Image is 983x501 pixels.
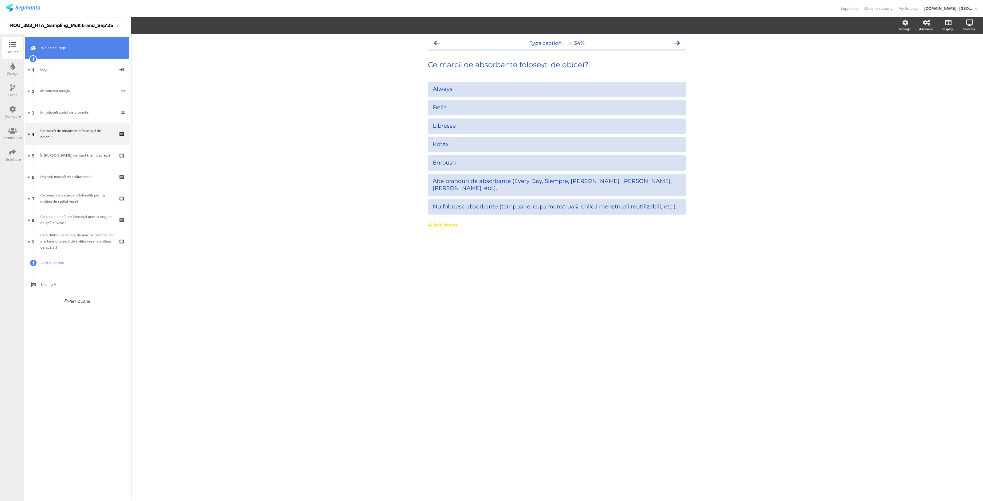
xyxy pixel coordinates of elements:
a: 1 Login [25,59,129,80]
p: Ce marcă de absorbante folosești de obicei? [428,60,686,69]
div: Distribute [5,157,21,162]
a: 5 În [PERSON_NAME] de vârstă te încadrezi? [25,145,129,166]
span: 4 [32,130,34,137]
span: Support [840,6,854,11]
a: 7 Ce brand de detergent folosești pentru mașina de spălat vase? [25,188,129,209]
span: Welcome Page [41,45,120,51]
div: Nu folosesc absorbante (tampoane, cupă menstruală, chiloți menstruali reutilizabili, etc.). [433,203,681,210]
div: Introduceți locația [40,88,116,94]
span: Add Question [41,260,120,266]
div: Permissions [2,135,23,141]
span: 5 [32,152,34,159]
span: Type caption... [530,40,564,46]
a: Welcome Page [25,37,129,59]
a: 8 Ce ciclu de spălare folosești pentru mașina de spălat vase?​ [25,209,129,231]
div: [DOMAIN_NAME] - [GEOGRAPHIC_DATA] [924,6,973,11]
span: 2 [32,87,34,94]
div: Outline [6,49,19,55]
span: 1 [32,66,34,73]
span: 9 [32,238,34,245]
img: segmanta logo [6,4,40,12]
div: Ce ciclu de spălare folosești pentru mașina de spălat vase?​ [40,214,114,226]
div: Advanced [919,27,933,31]
div: Design [7,71,18,76]
div: Bella [433,104,681,111]
div: Alte branduri de absorbante (Every Day, Siempre, [PERSON_NAME], [PERSON_NAME], [PERSON_NAME], etc.). [433,178,681,192]
div: Print Outline [65,298,90,304]
button: Add choice [428,218,686,233]
div: Add choice [433,222,458,228]
a: 4 Ce marcă de absorbante folosești de obicei? [25,123,129,145]
div: În ce grupă de vârstă te încadrezi? [40,152,114,158]
div: Kotex [433,141,681,148]
div: Always [433,86,681,93]
div: Ce marcă de absorbante folosești de obicei? [40,128,114,140]
span: 6 [32,173,34,180]
div: Display [942,27,953,31]
div: Care dintre variantele de mai jos descrie cel mai bine procesul de spălat vase la mașina de spălat? [40,232,114,251]
a: 2 Introduceți locația [25,80,129,102]
div: Enroush [433,159,681,166]
div: Logic [8,92,17,98]
div: Preview [963,27,975,31]
span: 8 [32,216,34,223]
div: Libresse [433,122,681,130]
div: Dețineți mașină de spălat vase? [40,174,114,180]
div: Configure [5,114,21,119]
a: Ending A [25,274,129,295]
a: 9 Care dintre variantele de mai jos descrie cel mai bine procesul de spălat vase la mașina de spă... [25,231,129,252]
div: Login [40,66,114,72]
div: 34% [574,40,585,46]
div: Introduceți codul de promoter [40,109,116,115]
span: 3 [32,109,34,116]
a: 3 Introduceți codul de promoter [25,102,129,123]
span: Ending A [41,281,120,287]
span: 7 [32,195,34,202]
div: ROU_383_HTA_Sampling_Multibrand_Sep'25 [10,21,113,30]
a: 6 Dețineți mașină de spălat vase? [25,166,129,188]
div: Settings [899,27,911,31]
div: Ce brand de detergent folosești pentru mașina de spălat vase? [40,192,114,204]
